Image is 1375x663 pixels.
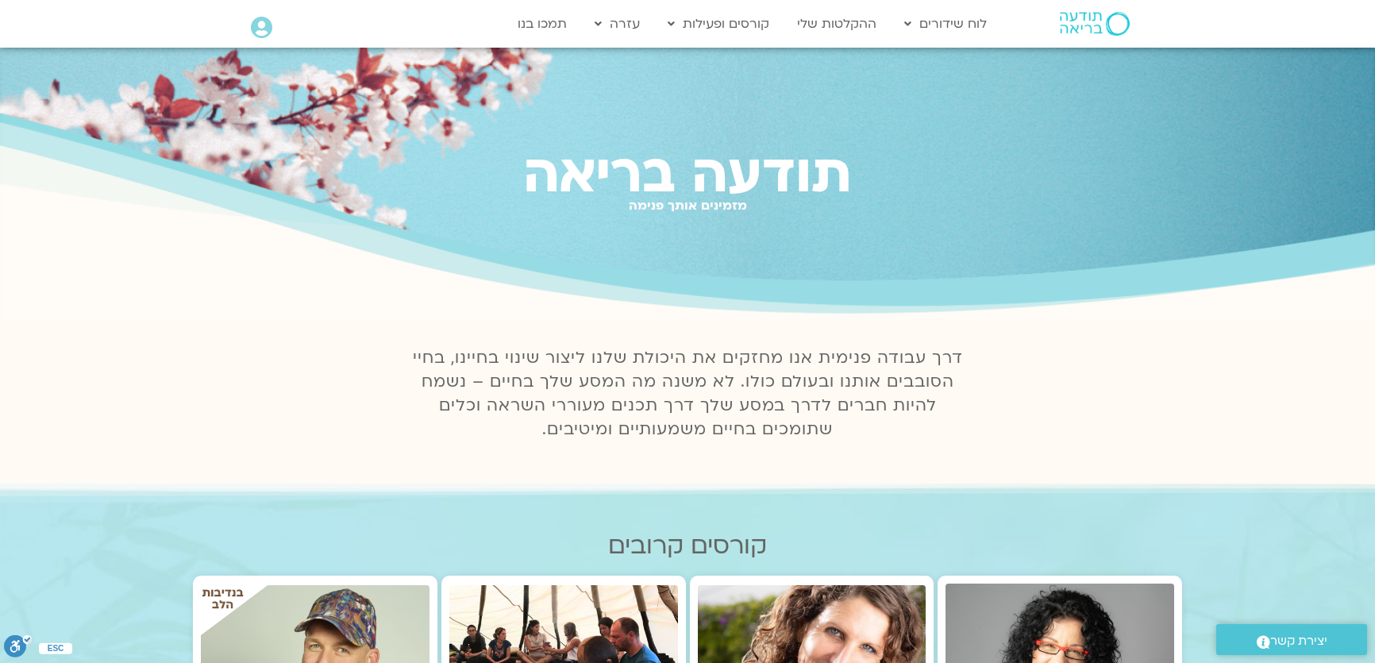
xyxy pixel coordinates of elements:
span: יצירת קשר [1270,630,1327,652]
p: דרך עבודה פנימית אנו מחזקים את היכולת שלנו ליצור שינוי בחיינו, בחיי הסובבים אותנו ובעולם כולו. לא... [403,346,972,441]
a: לוח שידורים [896,9,995,39]
a: קורסים ופעילות [660,9,777,39]
a: עזרה [587,9,648,39]
a: תמכו בנו [510,9,575,39]
a: יצירת קשר [1216,624,1367,655]
a: ההקלטות שלי [789,9,884,39]
h2: קורסים קרובים [193,532,1182,560]
img: תודעה בריאה [1060,12,1130,36]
